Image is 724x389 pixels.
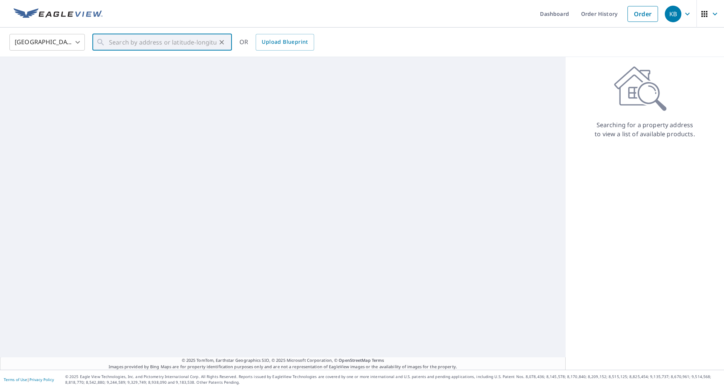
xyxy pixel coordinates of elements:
a: Terms of Use [4,377,27,382]
a: OpenStreetMap [339,357,370,363]
div: [GEOGRAPHIC_DATA] [9,32,85,53]
a: Privacy Policy [29,377,54,382]
div: KB [665,6,681,22]
a: Order [627,6,658,22]
span: © 2025 TomTom, Earthstar Geographics SIO, © 2025 Microsoft Corporation, © [182,357,384,364]
button: Clear [216,37,227,48]
a: Upload Blueprint [256,34,314,51]
div: OR [239,34,314,51]
img: EV Logo [14,8,103,20]
input: Search by address or latitude-longitude [109,32,216,53]
span: Upload Blueprint [262,37,308,47]
p: © 2025 Eagle View Technologies, Inc. and Pictometry International Corp. All Rights Reserved. Repo... [65,374,720,385]
p: | [4,377,54,382]
p: Searching for a property address to view a list of available products. [594,120,695,138]
a: Terms [372,357,384,363]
